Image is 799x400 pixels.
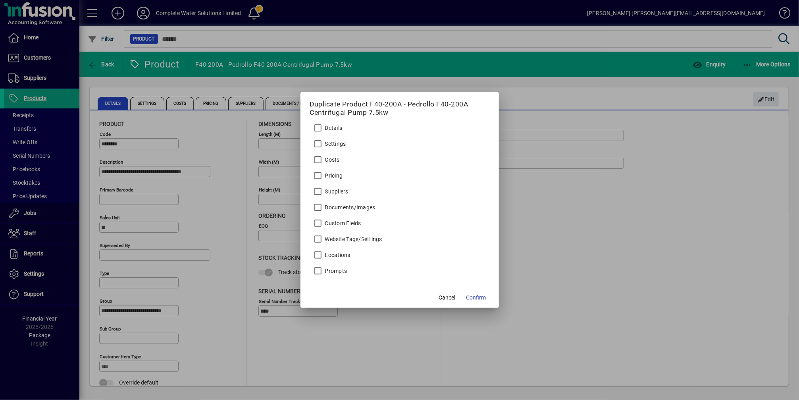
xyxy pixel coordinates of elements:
[323,203,375,211] label: Documents/Images
[323,235,382,243] label: Website Tags/Settings
[466,294,486,302] span: Confirm
[323,251,350,259] label: Locations
[323,219,361,227] label: Custom Fields
[323,124,343,132] label: Details
[310,100,489,117] h5: Duplicate Product F40-200A - Pedrollo F40-200A Centrifugal Pump 7.5kw
[323,172,343,180] label: Pricing
[323,187,348,195] label: Suppliers
[435,290,460,305] button: Cancel
[463,290,489,305] button: Confirm
[439,294,456,302] span: Cancel
[323,140,346,148] label: Settings
[323,156,340,164] label: Costs
[323,267,347,275] label: Prompts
